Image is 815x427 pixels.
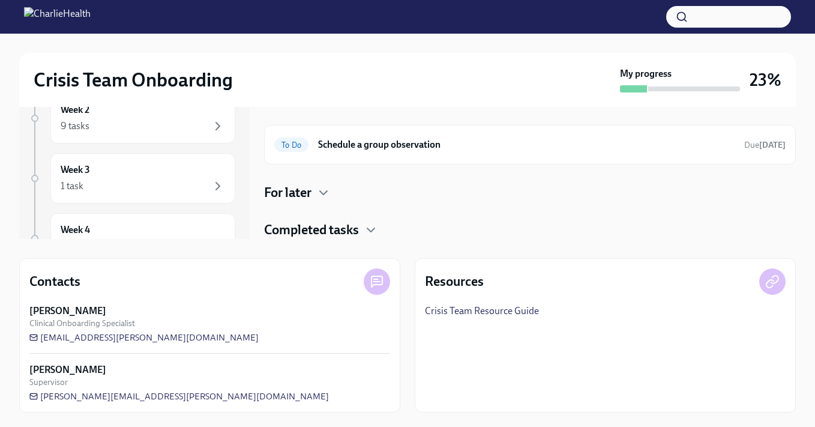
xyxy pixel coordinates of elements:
[29,213,235,264] a: Week 4
[425,273,484,291] h4: Resources
[29,273,80,291] h4: Contacts
[61,120,89,133] div: 9 tasks
[759,140,786,150] strong: [DATE]
[34,68,233,92] h2: Crisis Team Onboarding
[29,93,235,144] a: Week 29 tasks
[29,153,235,204] a: Week 31 task
[29,377,68,388] span: Supervisor
[29,363,106,377] strong: [PERSON_NAME]
[425,304,539,318] a: Crisis Team Resource Guide
[264,221,796,239] div: Completed tasks
[744,140,786,150] span: Due
[29,318,135,329] span: Clinical Onboarding Specialist
[750,69,781,91] h3: 23%
[264,184,796,202] div: For later
[29,332,259,344] a: [EMAIL_ADDRESS][PERSON_NAME][DOMAIN_NAME]
[61,103,89,117] h6: Week 2
[29,390,329,402] a: [PERSON_NAME][EMAIL_ADDRESS][PERSON_NAME][DOMAIN_NAME]
[61,163,90,177] h6: Week 3
[29,304,106,318] strong: [PERSON_NAME]
[61,223,90,237] h6: Week 4
[744,139,786,151] span: August 23rd, 2025 09:00
[274,141,308,150] span: To Do
[264,184,311,202] h4: For later
[264,221,359,239] h4: Completed tasks
[620,67,672,80] strong: My progress
[274,135,786,154] a: To DoSchedule a group observationDue[DATE]
[318,138,735,151] h6: Schedule a group observation
[24,7,91,26] img: CharlieHealth
[61,180,83,193] div: 1 task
